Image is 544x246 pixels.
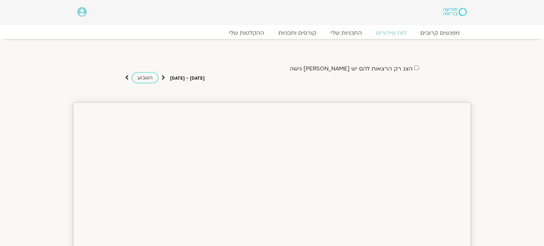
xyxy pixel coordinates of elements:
[271,29,323,36] a: קורסים ותכניות
[323,29,369,36] a: התכניות שלי
[132,72,158,83] a: השבוע
[77,29,467,36] nav: Menu
[170,75,205,82] p: [DATE] - [DATE]
[290,65,413,72] label: הצג רק הרצאות להם יש [PERSON_NAME] גישה
[222,29,271,36] a: ההקלטות שלי
[369,29,413,36] a: לוח שידורים
[137,74,153,81] span: השבוע
[413,29,467,36] a: מפגשים קרובים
